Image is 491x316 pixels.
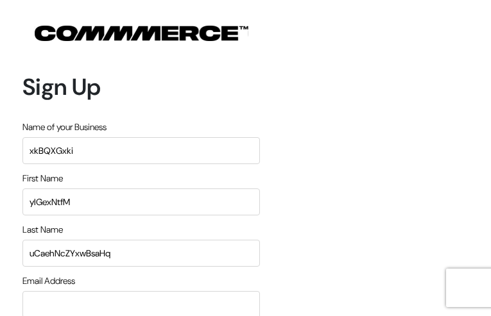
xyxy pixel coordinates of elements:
label: Last Name [22,223,63,237]
label: Email Address [22,274,75,288]
h1: Sign Up [22,73,260,101]
img: COMMMERCE [35,26,248,41]
label: First Name [22,172,63,185]
label: Name of your Business [22,121,107,134]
